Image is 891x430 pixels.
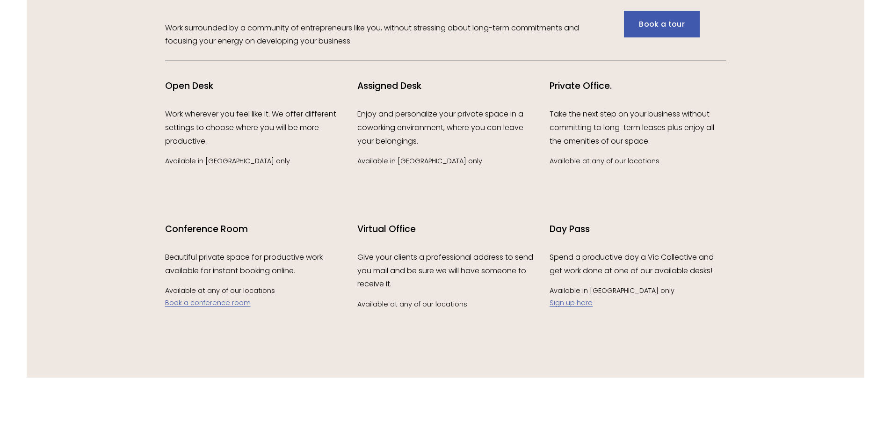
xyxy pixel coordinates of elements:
p: Available at any of our locations [550,155,726,168]
p: Work surrounded by a community of entrepreneurs like you, without stressing about long-term commi... [165,22,582,49]
p: Take the next step on your business without committing to long-term leases plus enjoy all the ame... [550,108,726,148]
p: Give your clients a professional address to send you mail and be sure we will have someone to rec... [357,251,534,291]
h4: Conference Room [165,223,341,236]
h4: Day Pass [550,223,726,236]
h4: Virtual Office [357,223,534,236]
h4: Private Office. [550,80,726,93]
p: Available in [GEOGRAPHIC_DATA] only [165,155,341,168]
p: Spend a productive day a Vic Collective and get work done at one of our available desks! [550,251,726,278]
a: Book a conference room [165,298,251,307]
p: Enjoy and personalize your private space in a coworking environment, where you can leave your bel... [357,108,534,148]
p: Available at any of our locations [165,285,341,309]
a: Book a tour [624,11,700,37]
p: Beautiful private space for productive work available for instant booking online. [165,251,341,278]
h4: Open Desk [165,80,341,93]
p: Work wherever you feel like it. We offer different settings to choose where you will be more prod... [165,108,341,148]
p: Available in [GEOGRAPHIC_DATA] only [357,155,534,168]
a: Sign up here [550,298,593,307]
p: Available at any of our locations [357,299,534,311]
p: Available in [GEOGRAPHIC_DATA] only [550,285,726,309]
h4: Assigned Desk [357,80,534,93]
